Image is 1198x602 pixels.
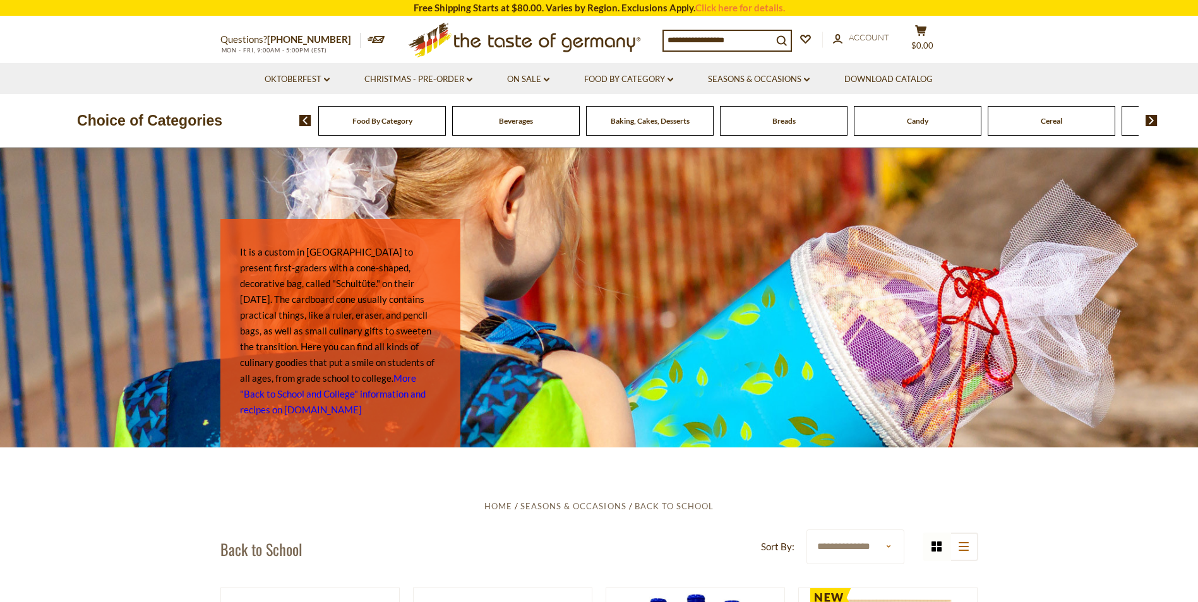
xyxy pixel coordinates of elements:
[484,501,512,511] a: Home
[849,32,889,42] span: Account
[267,33,351,45] a: [PHONE_NUMBER]
[1041,116,1062,126] a: Cereal
[584,73,673,86] a: Food By Category
[220,32,361,48] p: Questions?
[520,501,626,511] a: Seasons & Occasions
[911,40,933,50] span: $0.00
[499,116,533,126] a: Beverages
[240,244,441,418] p: It is a custom in [GEOGRAPHIC_DATA] to present first-graders with a cone-shaped, decorative bag, ...
[352,116,412,126] a: Food By Category
[299,115,311,126] img: previous arrow
[1146,115,1158,126] img: next arrow
[220,540,302,558] h1: Back to School
[772,116,796,126] a: Breads
[902,25,940,56] button: $0.00
[364,73,472,86] a: Christmas - PRE-ORDER
[695,2,785,13] a: Click here for details.
[611,116,690,126] a: Baking, Cakes, Desserts
[844,73,933,86] a: Download Catalog
[240,372,426,415] a: More "Back to School and College" information and recipes on [DOMAIN_NAME]
[907,116,928,126] a: Candy
[507,73,549,86] a: On Sale
[761,539,794,555] label: Sort By:
[635,501,714,511] a: Back to School
[265,73,330,86] a: Oktoberfest
[833,31,889,45] a: Account
[220,47,328,54] span: MON - FRI, 9:00AM - 5:00PM (EST)
[708,73,810,86] a: Seasons & Occasions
